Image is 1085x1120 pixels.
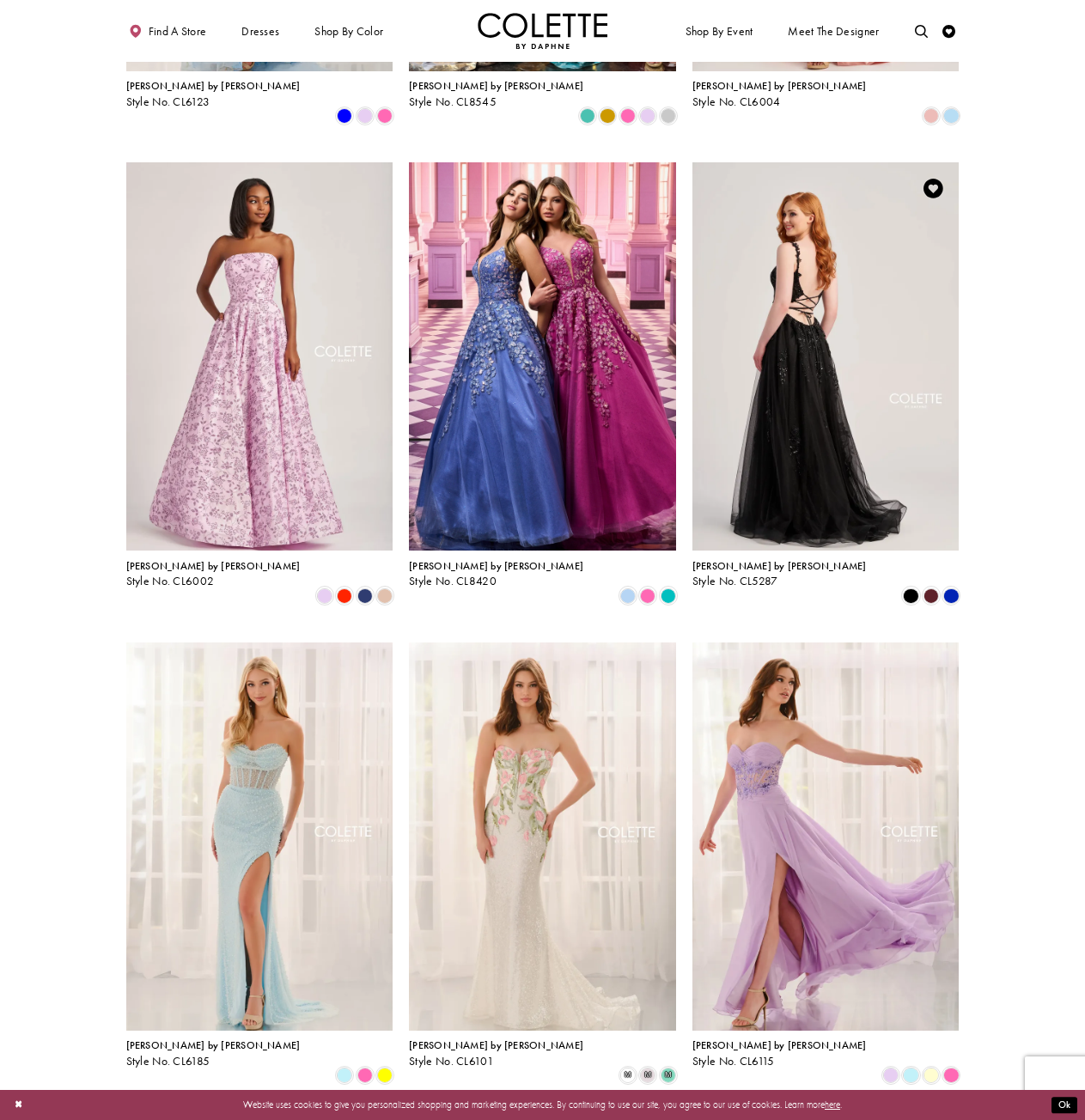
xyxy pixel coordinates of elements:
span: Style No. CL6101 [409,1054,494,1068]
i: Lilac [640,108,655,124]
button: Close Dialog [8,1093,29,1117]
i: Gold [600,108,615,124]
a: Visit Colette by Daphne Style No. CL6115 Page [692,642,960,1031]
i: Lilac [317,587,332,603]
span: Meet the designer [788,25,879,38]
button: Submit Dialog [1051,1097,1077,1113]
i: Yellow [377,1068,393,1083]
a: here [825,1099,840,1111]
span: Shop By Event [682,13,756,49]
span: [PERSON_NAME] by [PERSON_NAME] [409,79,583,93]
a: Check Wishlist [940,13,960,49]
i: Aqua [580,108,595,124]
span: Shop By Event [686,25,753,38]
div: Colette by Daphne Style No. CL8545 [409,81,583,108]
div: Colette by Daphne Style No. CL6004 [692,81,867,108]
span: [PERSON_NAME] by [PERSON_NAME] [409,559,583,573]
i: Periwinkle [620,587,636,603]
i: Pink [357,1068,373,1083]
a: Meet the designer [785,13,883,49]
span: Dresses [238,13,283,49]
span: Style No. CL5287 [692,574,778,588]
div: Colette by Daphne Style No. CL6101 [409,1040,583,1068]
i: Pink/Multi [640,1068,655,1083]
span: Style No. CL6004 [692,94,781,109]
i: Jade [661,587,676,603]
div: Colette by Daphne Style No. CL6123 [126,81,301,108]
span: Dresses [241,25,279,38]
a: Add to Wishlist [919,175,947,203]
span: Style No. CL8545 [409,94,497,109]
i: Pink [620,108,636,124]
a: Visit Colette by Daphne Style No. CL6002 Page [126,162,393,551]
i: Blue [337,108,352,124]
span: Style No. CL6123 [126,94,210,109]
div: Colette by Daphne Style No. CL6115 [692,1040,867,1068]
i: Rose Gold [923,108,939,124]
span: Style No. CL6002 [126,574,215,588]
span: [PERSON_NAME] by [PERSON_NAME] [126,559,301,573]
span: [PERSON_NAME] by [PERSON_NAME] [692,559,867,573]
i: Mint/Multi [661,1068,676,1083]
span: Style No. CL6115 [692,1054,775,1068]
div: Colette by Daphne Style No. CL5287 [692,561,867,588]
div: Colette by Daphne Style No. CL8420 [409,561,583,588]
p: Website uses cookies to give you personalized shopping and marketing experiences. By continuing t... [94,1096,991,1113]
a: Visit Colette by Daphne Style No. CL6101 Page [409,642,676,1031]
span: [PERSON_NAME] by [PERSON_NAME] [692,1038,867,1052]
i: Lilac [357,108,373,124]
span: [PERSON_NAME] by [PERSON_NAME] [126,79,301,93]
i: Wine [923,587,939,603]
span: Style No. CL6185 [126,1054,210,1068]
i: Pink [377,108,393,124]
span: [PERSON_NAME] by [PERSON_NAME] [126,1038,301,1052]
div: Colette by Daphne Style No. CL6185 [126,1040,301,1068]
i: Light Yellow [923,1068,939,1083]
span: [PERSON_NAME] by [PERSON_NAME] [409,1038,583,1052]
a: Toggle search [911,13,931,49]
img: Colette by Daphne [478,13,608,49]
i: Navy Blue [357,587,373,603]
a: Visit Colette by Daphne Style No. CL6185 Page [126,642,393,1031]
i: Light Blue [337,1068,352,1083]
i: Silver [661,108,676,124]
span: Find a store [149,25,207,38]
span: Style No. CL8420 [409,574,497,588]
i: White/Multi [620,1068,636,1083]
span: Shop by color [312,13,387,49]
a: Visit Home Page [478,13,608,49]
i: Cloud Blue [943,108,959,124]
i: Lilac [883,1068,899,1083]
span: [PERSON_NAME] by [PERSON_NAME] [692,79,867,93]
a: Find a store [126,13,210,49]
div: Colette by Daphne Style No. CL6002 [126,561,301,588]
a: Visit Colette by Daphne Style No. CL8420 Page [409,162,676,551]
span: Shop by color [314,25,383,38]
a: Visit Colette by Daphne Style No. CL5287 Page [692,162,960,551]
